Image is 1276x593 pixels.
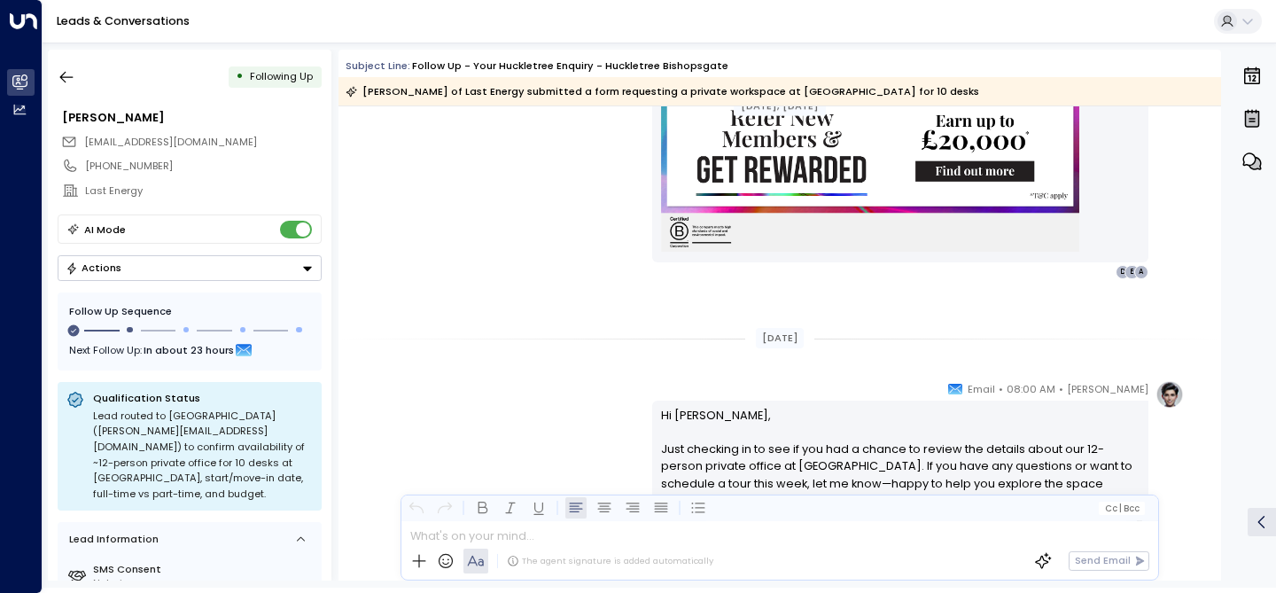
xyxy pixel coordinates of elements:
[507,555,713,567] div: The agent signature is added automatically
[58,255,322,281] div: Button group with a nested menu
[968,380,995,398] span: Email
[58,255,322,281] button: Actions
[1067,380,1148,398] span: [PERSON_NAME]
[756,328,804,348] div: [DATE]
[1059,380,1063,398] span: •
[236,64,244,90] div: •
[734,98,826,116] div: [DATE], [DATE]
[1155,380,1184,409] img: profile-logo.png
[57,13,190,28] a: Leads & Conversations
[93,562,315,577] label: SMS Consent
[69,304,310,319] div: Follow Up Sequence
[93,391,313,405] p: Qualification Status
[250,69,313,83] span: Following Up
[406,497,427,519] button: Undo
[1007,380,1055,398] span: 08:00 AM
[412,59,728,74] div: Follow up - Your Huckletree Enquiry - Huckletree Bishopsgate
[64,532,159,547] div: Lead Information
[346,59,410,73] span: Subject Line:
[661,81,1079,252] img: https://www.huckletree.com/refer-someone
[84,221,126,238] div: AI Mode
[1105,503,1140,513] span: Cc Bcc
[1099,502,1145,515] button: Cc|Bcc
[93,409,313,503] div: Lead routed to [GEOGRAPHIC_DATA] ([PERSON_NAME][EMAIL_ADDRESS][DOMAIN_NAME]) to confirm availabil...
[69,340,310,360] div: Next Follow Up:
[999,380,1003,398] span: •
[434,497,455,519] button: Redo
[661,407,1140,526] p: Hi [PERSON_NAME], Just checking in to see if you had a chance to review the details about our 12-...
[1119,503,1122,513] span: |
[1116,265,1130,279] div: D
[84,135,257,150] span: abutler@lastenergy.com
[84,135,257,149] span: [EMAIL_ADDRESS][DOMAIN_NAME]
[62,109,321,126] div: [PERSON_NAME]
[66,261,121,274] div: Actions
[85,183,321,199] div: Last Energy
[144,340,234,360] span: In about 23 hours
[346,82,979,100] div: [PERSON_NAME] of Last Energy submitted a form requesting a private workspace at [GEOGRAPHIC_DATA]...
[93,576,315,591] div: Not given
[85,159,321,174] div: [PHONE_NUMBER]
[1134,265,1148,279] div: A
[1124,265,1139,279] div: E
